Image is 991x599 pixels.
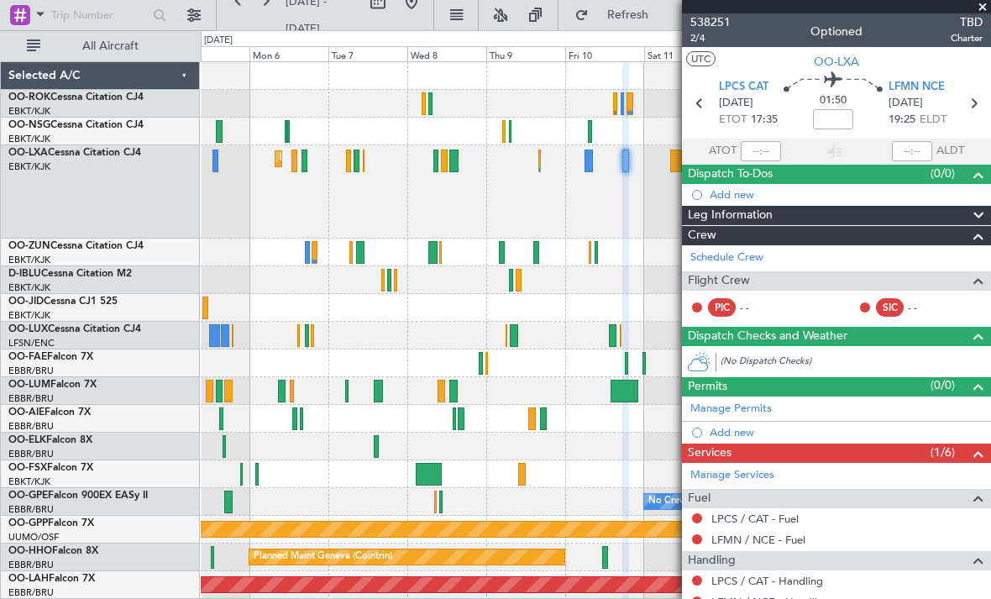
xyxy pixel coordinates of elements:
span: OO-FSX [8,463,47,473]
a: EBKT/KJK [8,105,50,118]
a: OO-ZUNCessna Citation CJ4 [8,241,144,251]
span: ATOT [709,143,737,160]
a: OO-LUMFalcon 7X [8,380,97,390]
a: EBBR/BRU [8,586,54,599]
span: Flight Crew [688,271,750,291]
span: 19:25 [889,112,915,129]
div: Planned Maint Geneva (Cointrin) [254,544,392,570]
span: OO-LAH [8,574,49,584]
span: (0/0) [931,165,955,182]
span: ETOT [719,112,747,129]
span: OO-GPE [8,491,48,501]
input: Trip Number [51,3,148,28]
span: TBD [951,13,983,31]
span: Fuel [688,489,710,508]
span: OO-NSG [8,120,50,130]
div: Planned Maint Kortrijk-[GEOGRAPHIC_DATA] [280,146,475,171]
div: SIC [876,298,904,317]
span: 01:50 [820,92,847,109]
div: Mon 6 [249,46,328,61]
a: OO-FAEFalcon 7X [8,352,93,362]
div: PIC [708,298,736,317]
div: Add new [710,187,983,202]
a: EBBR/BRU [8,420,54,433]
span: Leg Information [688,206,773,225]
span: LFMN NCE [889,79,945,96]
span: OO-ZUN [8,241,50,251]
a: LPCS / CAT - Fuel [711,512,799,526]
span: OO-LUM [8,380,50,390]
span: OO-ROK [8,92,50,102]
a: OO-ROKCessna Citation CJ4 [8,92,144,102]
div: - - [740,300,778,315]
div: - - [908,300,946,315]
a: EBBR/BRU [8,559,54,571]
a: EBBR/BRU [8,365,54,377]
span: 2/4 [690,31,731,45]
span: OO-FAE [8,352,47,362]
span: (0/0) [931,376,955,394]
span: 538251 [690,13,731,31]
div: Tue 7 [328,46,407,61]
a: OO-HHOFalcon 8X [8,546,98,556]
a: EBKT/KJK [8,281,50,294]
a: OO-LAHFalcon 7X [8,574,95,584]
a: OO-AIEFalcon 7X [8,407,91,418]
span: Services [688,444,731,463]
a: D-IBLUCessna Citation M2 [8,269,132,279]
span: [DATE] [889,95,923,112]
span: (1/6) [931,444,955,461]
a: OO-GPEFalcon 900EX EASy II [8,491,148,501]
a: EBKT/KJK [8,309,50,322]
button: Refresh [567,2,668,29]
a: OO-LUXCessna Citation CJ4 [8,324,141,334]
div: Sun 5 [170,46,249,61]
a: OO-ELKFalcon 8X [8,435,92,445]
a: EBBR/BRU [8,392,54,405]
span: LPCS CAT [719,79,768,96]
span: Crew [688,226,716,245]
span: Handling [688,551,736,570]
span: OO-AIE [8,407,45,418]
a: LFMN / NCE - Fuel [711,533,805,547]
div: Wed 8 [407,46,486,61]
span: [DATE] [719,95,753,112]
a: UUMO/OSF [8,531,59,544]
a: LFSN/ENC [8,337,55,349]
a: Schedule Crew [690,250,763,266]
span: 17:35 [751,112,778,129]
div: Fri 10 [565,46,644,61]
a: OO-JIDCessna CJ1 525 [8,297,118,307]
a: Manage Permits [690,401,772,418]
a: LPCS / CAT - Handling [711,574,823,588]
button: All Aircraft [18,33,182,60]
a: OO-FSXFalcon 7X [8,463,93,473]
div: Thu 9 [486,46,565,61]
span: Permits [688,377,727,397]
button: UTC [686,51,716,66]
span: Dispatch To-Dos [688,165,773,184]
a: EBKT/KJK [8,133,50,145]
div: Sat 11 [644,46,723,61]
a: Manage Services [690,467,774,484]
span: OO-JID [8,297,44,307]
div: Optioned [810,23,863,40]
span: OO-ELK [8,435,46,445]
a: EBKT/KJK [8,476,50,488]
a: OO-LXACessna Citation CJ4 [8,148,141,158]
span: Refresh [592,9,663,21]
span: OO-LUX [8,324,48,334]
a: OO-GPPFalcon 7X [8,518,94,528]
span: OO-HHO [8,546,52,556]
span: OO-LXA [8,148,48,158]
span: All Aircraft [44,40,177,52]
span: D-IBLU [8,269,41,279]
span: OO-GPP [8,518,48,528]
div: Add new [710,425,983,439]
div: No Crew [GEOGRAPHIC_DATA] ([GEOGRAPHIC_DATA] National) [648,489,930,514]
span: Dispatch Checks and Weather [688,327,847,346]
a: EBBR/BRU [8,448,54,460]
a: OO-NSGCessna Citation CJ4 [8,120,144,130]
div: (No Dispatch Checks) [721,355,991,372]
div: [DATE] [204,34,233,48]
